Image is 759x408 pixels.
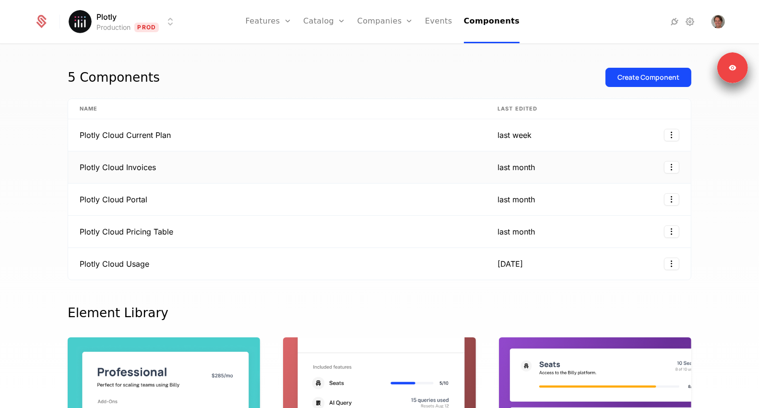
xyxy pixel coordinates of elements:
[498,226,542,237] div: last month
[68,99,486,119] th: Name
[134,23,159,32] span: Prod
[68,68,160,87] div: 5 Components
[69,10,92,33] img: Plotly
[68,184,486,216] td: Plotly Cloud Portal
[664,129,679,141] button: Select action
[68,216,486,248] td: Plotly Cloud Pricing Table
[68,119,486,151] td: Plotly Cloud Current Plan
[498,194,542,205] div: last month
[685,16,696,27] a: Settings
[68,303,691,322] div: Element Library
[712,15,725,28] img: Robert Claus
[617,73,679,82] div: Create Component
[96,23,130,32] div: Production
[664,225,679,238] button: Select action
[664,258,679,270] button: Select action
[712,15,725,28] button: Open user button
[71,11,176,32] button: Select environment
[605,68,691,87] button: Create Component
[498,258,542,270] div: [DATE]
[664,193,679,206] button: Select action
[68,248,486,280] td: Plotly Cloud Usage
[96,11,117,23] span: Plotly
[498,129,542,141] div: last week
[498,161,542,173] div: last month
[68,151,486,184] td: Plotly Cloud Invoices
[669,16,681,27] a: Integrations
[664,161,679,173] button: Select action
[486,99,553,119] th: Last edited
